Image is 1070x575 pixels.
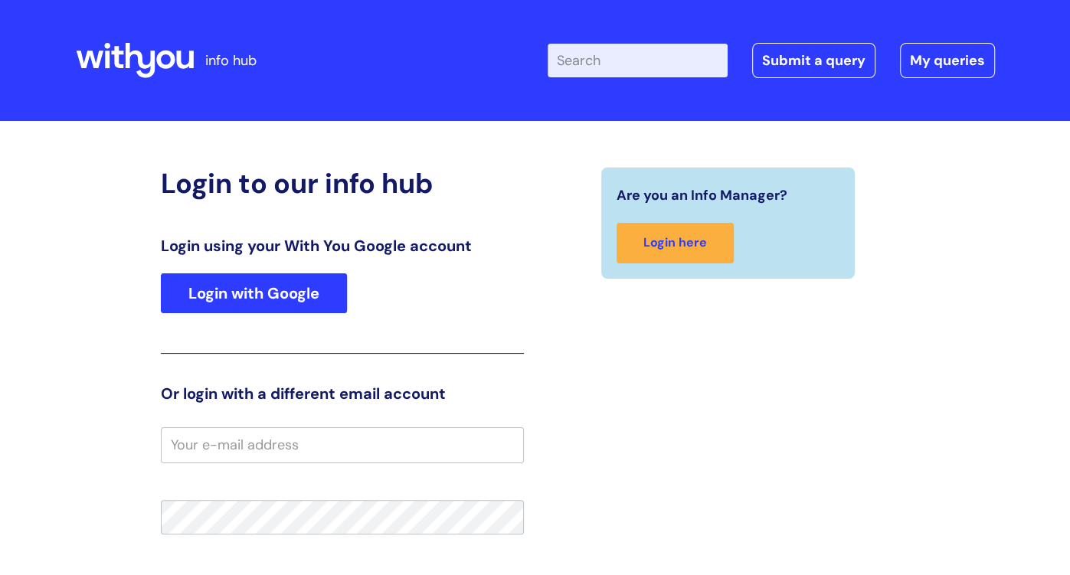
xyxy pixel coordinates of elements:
[161,273,347,313] a: Login with Google
[161,427,524,462] input: Your e-mail address
[617,223,734,263] a: Login here
[617,183,787,207] span: Are you an Info Manager?
[161,237,524,255] h3: Login using your With You Google account
[205,48,257,73] p: info hub
[752,43,875,78] a: Submit a query
[161,167,524,200] h2: Login to our info hub
[161,384,524,403] h3: Or login with a different email account
[548,44,728,77] input: Search
[900,43,995,78] a: My queries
